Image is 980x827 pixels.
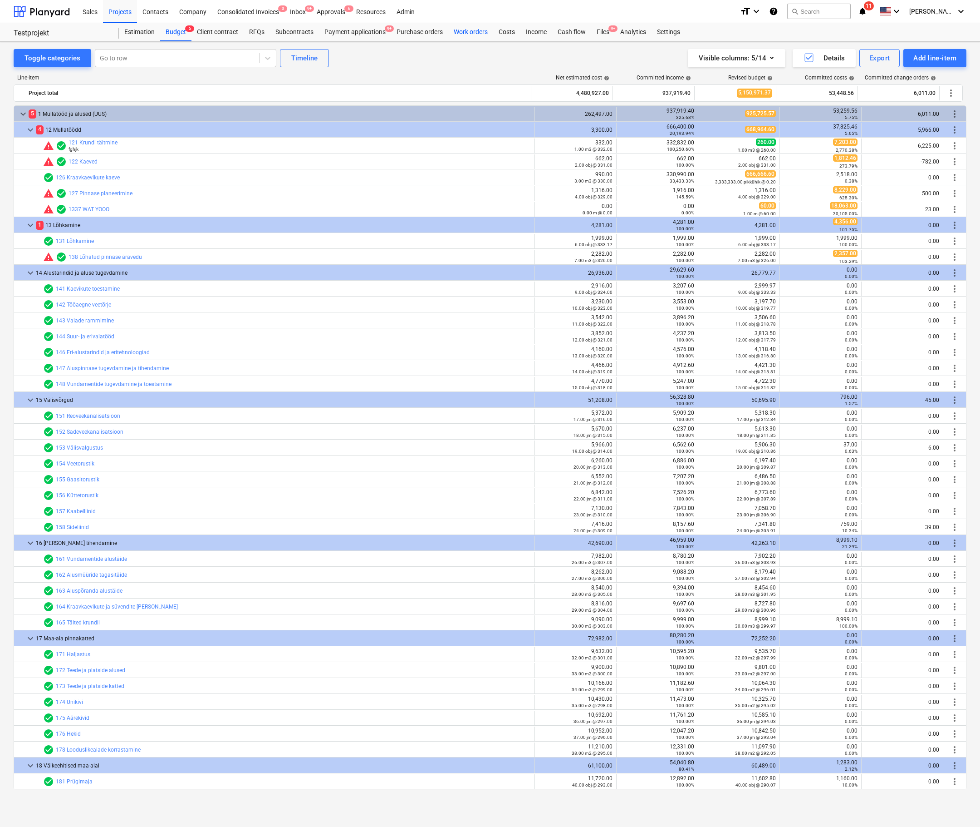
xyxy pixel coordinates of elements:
button: Timeline [280,49,329,67]
div: 2,518.00 [784,171,857,184]
span: 18,063.00 [830,202,857,209]
small: 100.00% [676,226,694,231]
div: 6,225.00 [865,143,939,149]
span: 8,229.00 [833,186,857,193]
small: 273.79% [839,163,857,168]
span: More actions [949,379,960,390]
a: Budget5 [160,23,191,41]
div: Add line-item [913,52,956,64]
small: 6.00 obj @ 333.17 [738,242,776,247]
span: Committed costs exceed revised budget [43,252,54,262]
a: 121 Krundi täitmine [69,139,118,146]
span: 5 [29,109,36,118]
span: 1,812.46 [833,154,857,162]
a: 147 Aluspinnase tugevdamine ja tihendamine [56,365,169,371]
div: 662.00 [702,155,776,168]
span: More actions [949,140,960,151]
small: 9.00 obj @ 324.00 [575,290,612,295]
div: 23.00 [865,206,939,213]
div: Client contract [191,23,244,41]
span: 11 [864,1,874,10]
a: 164 Kraavkaevikute ja süvendite [PERSON_NAME] [56,604,178,610]
div: 937,919.40 [620,108,694,120]
a: 157 Kaabelliinid [56,508,96,515]
small: 4.00 obj @ 329.00 [738,194,776,199]
a: Costs [493,23,520,41]
span: More actions [949,649,960,660]
div: Details [804,52,845,64]
a: Estimation [119,23,160,41]
a: 154 Veetorustik [56,461,94,467]
small: 100,250.60% [667,147,694,152]
div: 3,553.00 [620,298,694,311]
div: 0.00 [865,270,939,276]
small: 2.00 obj @ 331.00 [575,163,612,168]
small: 1.00 m3 @ 332.00 [574,147,612,152]
a: 181 Prügimaja [56,778,93,785]
span: More actions [949,124,960,135]
span: help [684,75,691,81]
a: 173 Teede ja platside katted [56,683,124,689]
a: 126 Kraavkaevikute kaeve [56,174,120,181]
a: 122 Kaeved [69,158,98,165]
small: 0.00% [845,290,857,295]
div: 1,999.00 [784,235,857,248]
span: Committed costs exceed revised budget [43,188,54,199]
span: 9+ [305,5,314,12]
div: 1,316.00 [539,187,612,200]
span: Committed costs exceed revised budget [43,204,54,215]
span: Line-item has 1 RFQs [43,299,54,310]
small: 0.00 m @ 0.00 [583,210,612,215]
div: 0.00 [865,302,939,308]
span: 3 [278,5,287,12]
a: Purchase orders [391,23,448,41]
i: Knowledge base [769,6,778,17]
a: 156 Küttetorustik [56,492,98,499]
span: 5,150,971.37 [737,89,772,97]
span: keyboard_arrow_down [18,109,29,119]
i: keyboard_arrow_down [751,6,762,17]
span: More actions [949,458,960,469]
div: Visible columns : 5/14 [699,52,774,64]
div: 2,282.00 [539,251,612,263]
span: 1 [36,221,44,229]
a: 176 Hekid [56,731,81,737]
small: 2,770.38% [836,148,857,153]
span: Line-item has 2 RFQs [56,204,67,215]
a: 162 Alusmüüride tagasitäide [56,572,127,578]
span: More actions [949,744,960,755]
div: 1,916.00 [620,187,694,200]
small: fghjk [69,147,78,152]
a: Cash flow [552,23,591,41]
small: 100.00% [676,274,694,279]
small: 1.00 m3 @ 260.00 [738,148,776,153]
div: 3,230.00 [539,298,612,311]
span: Line-item has 1 RFQs [43,283,54,294]
div: Files [591,23,615,41]
span: [PERSON_NAME] Toodre [909,8,955,15]
button: Export [859,49,900,67]
div: Net estimated cost [556,74,609,81]
a: 172 Teede ja platside alused [56,667,125,673]
span: Line-item has 2 RFQs [43,172,54,183]
div: 0.00 [865,174,939,181]
small: 33,433.33% [670,178,694,183]
a: 138 Lõhatud pinnase äravedu [69,254,142,260]
small: 6.00 obj @ 333.17 [575,242,612,247]
div: 0.00 [865,238,939,244]
span: More actions [949,585,960,596]
div: Analytics [615,23,652,41]
div: 0.00 [784,267,857,279]
div: Budget [160,23,191,41]
span: More actions [949,760,960,771]
span: More actions [946,88,956,99]
span: Line-item has 5 RFQs [56,156,67,167]
span: More actions [949,188,960,199]
small: 0.00% [845,274,857,279]
div: Committed change orders [865,74,936,81]
small: 7.00 m3 @ 326.00 [574,258,612,263]
small: 7.00 m3 @ 326.00 [738,258,776,263]
span: More actions [949,236,960,247]
div: 1 Mullatööd ja alused (UUS) [29,107,531,121]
